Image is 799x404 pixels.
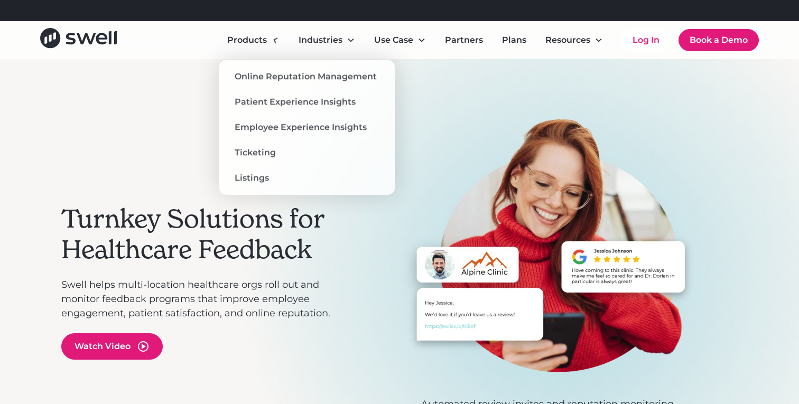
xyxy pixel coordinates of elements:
[235,70,377,83] div: Online Reputation Management
[61,278,347,321] p: Swell helps multi-location healthcare orgs roll out and monitor feedback programs that improve em...
[374,34,413,46] div: Use Case
[537,30,611,51] div: Resources
[75,340,131,353] div: Watch Video
[235,146,276,159] div: Ticketing
[219,30,288,51] div: Products
[227,144,387,161] a: Ticketing
[366,30,434,51] div: Use Case
[613,290,799,404] iframe: Chat Widget
[227,119,387,136] a: Employee Experience Insights
[679,29,759,51] a: Book a Demo
[622,30,670,51] a: Log In
[61,204,347,265] h2: Turnkey Solutions for Healthcare Feedback
[299,34,342,46] div: Industries
[494,30,535,51] a: Plans
[235,172,269,184] div: Listings
[227,68,387,85] a: Online Reputation Management
[227,170,387,186] a: Listings
[227,34,267,46] div: Products
[235,96,356,108] div: Patient Experience Insights
[235,121,367,134] div: Employee Experience Insights
[40,28,117,52] a: home
[545,34,590,46] div: Resources
[61,333,163,360] a: open lightbox
[436,30,491,51] a: Partners
[290,30,364,51] div: Industries
[227,93,387,110] a: Patient Experience Insights
[219,60,395,195] nav: Products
